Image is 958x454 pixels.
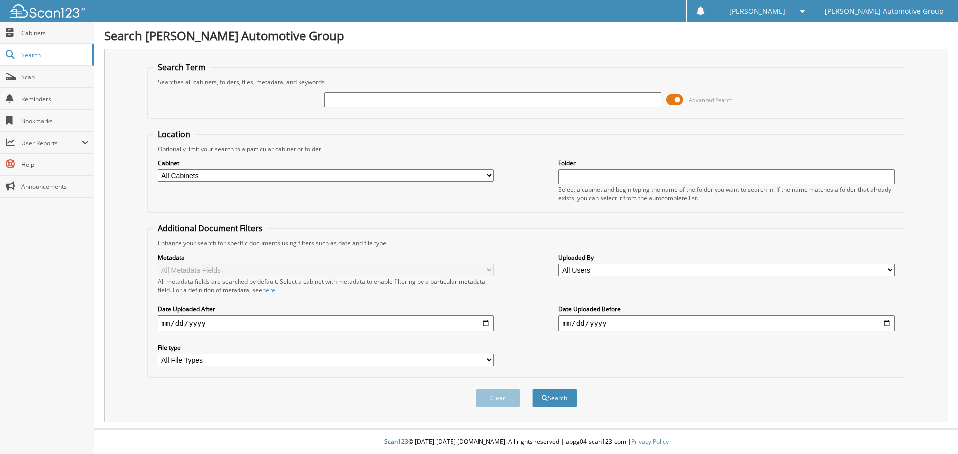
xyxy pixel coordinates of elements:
div: Searches all cabinets, folders, files, metadata, and keywords [153,78,900,86]
span: [PERSON_NAME] Automotive Group [825,8,944,14]
div: Select a cabinet and begin typing the name of the folder you want to search in. If the name match... [558,185,895,202]
span: Bookmarks [21,117,89,125]
h1: Search [PERSON_NAME] Automotive Group [104,27,948,44]
div: Optionally limit your search to a particular cabinet or folder [153,145,900,153]
span: Announcements [21,182,89,191]
span: Scan [21,73,89,81]
span: Scan123 [384,437,408,446]
span: Search [21,51,87,59]
span: Help [21,160,89,169]
label: Metadata [158,253,494,262]
input: start [158,315,494,331]
span: [PERSON_NAME] [729,8,785,14]
div: © [DATE]-[DATE] [DOMAIN_NAME]. All rights reserved | appg04-scan123-com | [94,430,958,454]
img: scan123-logo-white.svg [10,4,85,18]
div: Enhance your search for specific documents using filters such as date and file type. [153,239,900,247]
span: Cabinets [21,29,89,37]
a: here [262,286,275,294]
span: User Reports [21,139,82,147]
input: end [558,315,895,331]
label: File type [158,343,494,352]
label: Cabinet [158,159,494,167]
button: Search [532,389,577,407]
span: Advanced Search [689,96,733,104]
label: Folder [558,159,895,167]
legend: Search Term [153,62,211,73]
label: Date Uploaded After [158,305,494,313]
a: Privacy Policy [631,437,669,446]
label: Uploaded By [558,253,895,262]
legend: Additional Document Filters [153,223,268,234]
button: Clear [476,389,520,407]
div: All metadata fields are searched by default. Select a cabinet with metadata to enable filtering b... [158,277,494,294]
legend: Location [153,129,195,140]
label: Date Uploaded Before [558,305,895,313]
span: Reminders [21,95,89,103]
